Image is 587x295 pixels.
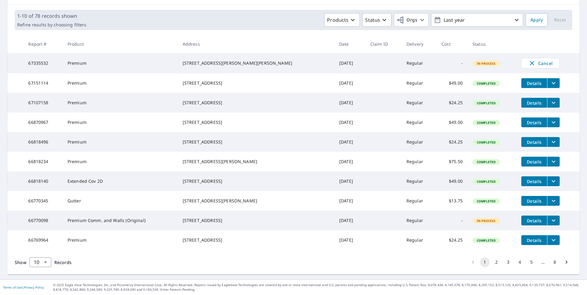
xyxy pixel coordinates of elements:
[468,35,516,53] th: Status
[178,35,334,53] th: Address
[525,139,543,145] span: Details
[547,78,560,88] button: filesDropdownBtn-67151114
[525,159,543,165] span: Details
[538,259,548,265] div: …
[402,53,437,73] td: Regular
[23,211,62,230] td: 66770098
[63,73,178,93] td: Premium
[183,80,329,86] div: [STREET_ADDRESS]
[24,285,44,289] a: Privacy Policy
[365,35,402,53] th: Claim ID
[531,16,543,24] span: Apply
[473,160,499,164] span: Completed
[183,237,329,243] div: [STREET_ADDRESS]
[473,238,499,243] span: Completed
[437,113,468,132] td: $49.00
[23,73,62,93] td: 67151114
[63,211,178,230] td: Premium Comm. and Walls (Original)
[527,257,536,267] button: Go to page 5
[334,93,365,113] td: [DATE]
[183,119,329,125] div: [STREET_ADDRESS]
[53,283,584,292] p: © 2025 Eagle View Technologies, Inc. and Pictometry International Corp. All Rights Reserved. Repo...
[334,230,365,250] td: [DATE]
[183,139,329,145] div: [STREET_ADDRESS]
[29,254,51,271] div: 10
[437,132,468,152] td: $24.25
[23,35,62,53] th: Report #
[437,93,468,113] td: $24.25
[473,61,500,66] span: In Process
[334,73,365,93] td: [DATE]
[431,13,523,27] button: Last year
[547,157,560,167] button: filesDropdownBtn-66818234
[547,235,560,245] button: filesDropdownBtn-66769964
[402,73,437,93] td: Regular
[525,178,543,184] span: Details
[437,211,468,230] td: -
[521,58,560,68] button: Cancel
[402,211,437,230] td: Regular
[437,53,468,73] td: -
[473,199,499,203] span: Completed
[473,121,499,125] span: Completed
[23,230,62,250] td: 66769964
[525,218,543,224] span: Details
[492,257,501,267] button: Go to page 2
[521,137,547,147] button: detailsBtn-66818496
[15,259,26,265] span: Show
[3,285,44,289] p: |
[528,59,553,67] span: Cancel
[437,35,468,53] th: Cost
[63,53,178,73] td: Premium
[394,13,429,27] button: Orgs
[63,191,178,211] td: Gutter
[54,259,72,265] span: Records
[334,152,365,171] td: [DATE]
[521,176,547,186] button: detailsBtn-66818140
[525,100,543,106] span: Details
[183,198,329,204] div: [STREET_ADDRESS][PERSON_NAME]
[503,257,513,267] button: Go to page 3
[525,80,543,86] span: Details
[473,140,499,144] span: Completed
[29,257,51,267] div: Show 10 records
[515,257,525,267] button: Go to page 4
[183,178,329,184] div: [STREET_ADDRESS]
[23,191,62,211] td: 66770345
[562,257,571,267] button: Go to next page
[473,81,499,86] span: Completed
[63,152,178,171] td: Premium
[547,117,560,127] button: filesDropdownBtn-66870967
[521,98,547,108] button: detailsBtn-67107158
[63,132,178,152] td: Premium
[526,13,548,27] button: Apply
[550,257,560,267] button: Go to page 8
[547,176,560,186] button: filesDropdownBtn-66818140
[334,171,365,191] td: [DATE]
[23,113,62,132] td: 66870967
[23,171,62,191] td: 66818140
[521,235,547,245] button: detailsBtn-66769964
[63,230,178,250] td: Premium
[402,230,437,250] td: Regular
[3,285,22,289] a: Terms of Use
[23,93,62,113] td: 67107158
[63,93,178,113] td: Premium
[63,35,178,53] th: Product
[437,191,468,211] td: $13.75
[547,196,560,206] button: filesDropdownBtn-66770345
[402,132,437,152] td: Regular
[397,16,417,24] span: Orgs
[63,113,178,132] td: Premium
[480,257,490,267] button: page 1
[467,257,572,267] nav: pagination navigation
[521,157,547,167] button: detailsBtn-66818234
[437,152,468,171] td: $75.50
[334,113,365,132] td: [DATE]
[334,132,365,152] td: [DATE]
[334,211,365,230] td: [DATE]
[521,196,547,206] button: detailsBtn-66770345
[437,73,468,93] td: $49.00
[473,219,500,223] span: In Process
[17,22,86,28] p: Refine results by choosing filters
